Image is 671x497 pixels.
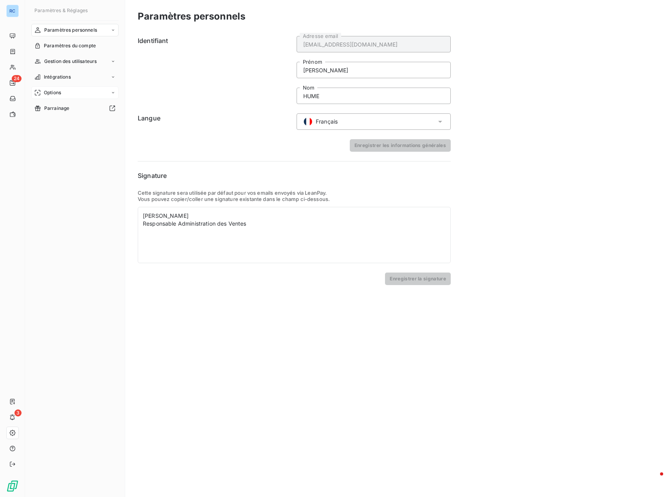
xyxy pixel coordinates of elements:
span: Paramètres du compte [44,42,96,49]
span: Paramètres & Réglages [34,7,88,13]
div: Responsable Administration des Ventes [143,220,446,228]
span: 3 [14,409,22,416]
a: Parrainage [31,102,119,115]
span: Parrainage [44,105,70,112]
p: Vous pouvez copier/coller une signature existante dans le champ ci-dessous. [138,196,451,202]
span: Options [44,89,61,96]
span: Gestion des utilisateurs [44,58,97,65]
button: Enregistrer les informations générales [350,139,451,152]
input: placeholder [297,36,451,52]
span: 24 [12,75,22,82]
iframe: Intercom live chat [644,470,663,489]
h6: Identifiant [138,36,292,104]
input: placeholder [297,88,451,104]
span: Français [316,118,338,126]
button: Enregistrer la signature [385,273,451,285]
h6: Signature [138,171,451,180]
h3: Paramètres personnels [138,9,245,23]
span: Paramètres personnels [44,27,97,34]
img: Logo LeanPay [6,480,19,492]
h6: Langue [138,113,292,130]
span: Intégrations [44,74,71,81]
div: RC [6,5,19,17]
input: placeholder [297,62,451,78]
p: Cette signature sera utilisée par défaut pour vos emails envoyés via LeanPay. [138,190,451,196]
div: [PERSON_NAME] [143,212,446,220]
a: Paramètres du compte [31,39,119,52]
